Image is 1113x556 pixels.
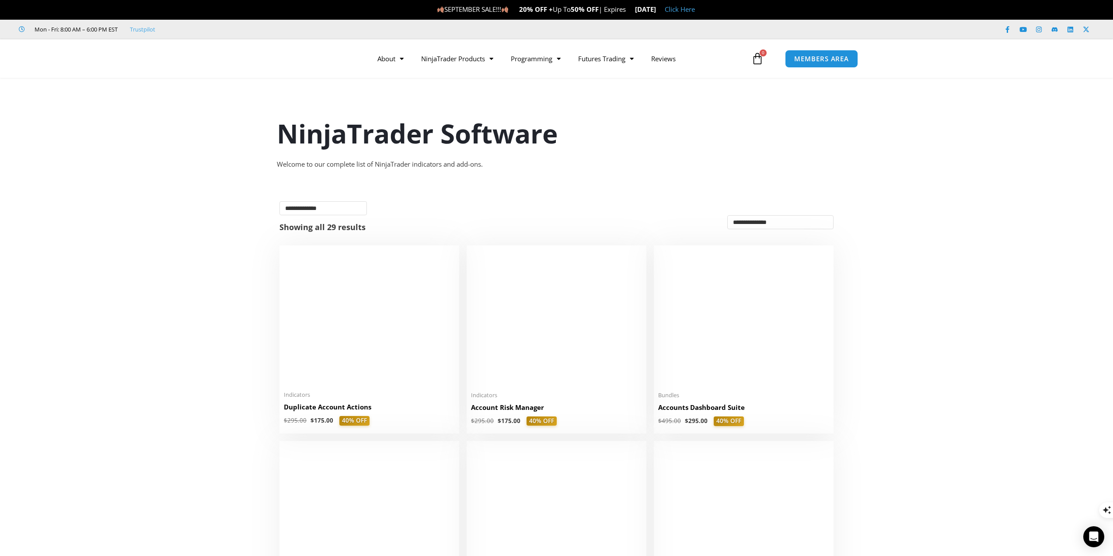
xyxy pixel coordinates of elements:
[471,417,475,425] span: $
[32,24,118,35] span: Mon - Fri: 8:00 AM – 6:00 PM EST
[279,223,366,231] p: Showing all 29 results
[502,6,508,13] img: 🍂
[658,403,829,412] h2: Accounts Dashboard Suite
[471,403,642,416] a: Account Risk Manager
[130,24,155,35] a: Trustpilot
[339,416,370,426] span: 40% OFF
[412,49,502,69] a: NinjaTrader Products
[471,250,642,386] img: Account Risk Manager
[571,5,599,14] strong: 50% OFF
[502,49,569,69] a: Programming
[1083,526,1104,547] div: Open Intercom Messenger
[519,5,553,14] strong: 20% OFF +
[471,417,494,425] bdi: 295.00
[471,392,642,399] span: Indicators
[658,392,829,399] span: Bundles
[284,402,455,416] a: Duplicate Account Actions
[635,5,656,14] strong: [DATE]
[794,56,849,62] span: MEMBERS AREA
[685,417,688,425] span: $
[369,49,749,69] nav: Menu
[665,5,695,14] a: Click Here
[498,417,501,425] span: $
[714,416,744,426] span: 40% OFF
[284,416,307,424] bdi: 295.00
[727,215,834,229] select: Shop order
[527,416,557,426] span: 40% OFF
[498,417,520,425] bdi: 175.00
[658,250,829,386] img: Accounts Dashboard Suite
[642,49,684,69] a: Reviews
[658,417,681,425] bdi: 495.00
[277,158,837,171] div: Welcome to our complete list of NinjaTrader indicators and add-ons.
[785,50,858,68] a: MEMBERS AREA
[569,49,642,69] a: Futures Trading
[277,115,837,152] h1: NinjaTrader Software
[284,402,455,412] h2: Duplicate Account Actions
[243,43,337,74] img: LogoAI | Affordable Indicators – NinjaTrader
[369,49,412,69] a: About
[284,250,455,386] img: Duplicate Account Actions
[760,49,767,56] span: 0
[685,417,708,425] bdi: 295.00
[658,403,829,416] a: Accounts Dashboard Suite
[284,416,287,424] span: $
[471,403,642,412] h2: Account Risk Manager
[738,46,777,71] a: 0
[437,6,444,13] img: 🍂
[626,6,633,13] img: ⌛
[284,391,455,399] span: Indicators
[658,417,662,425] span: $
[311,416,333,424] bdi: 175.00
[311,416,314,424] span: $
[437,5,635,14] span: SEPTEMBER SALE!!! Up To | Expires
